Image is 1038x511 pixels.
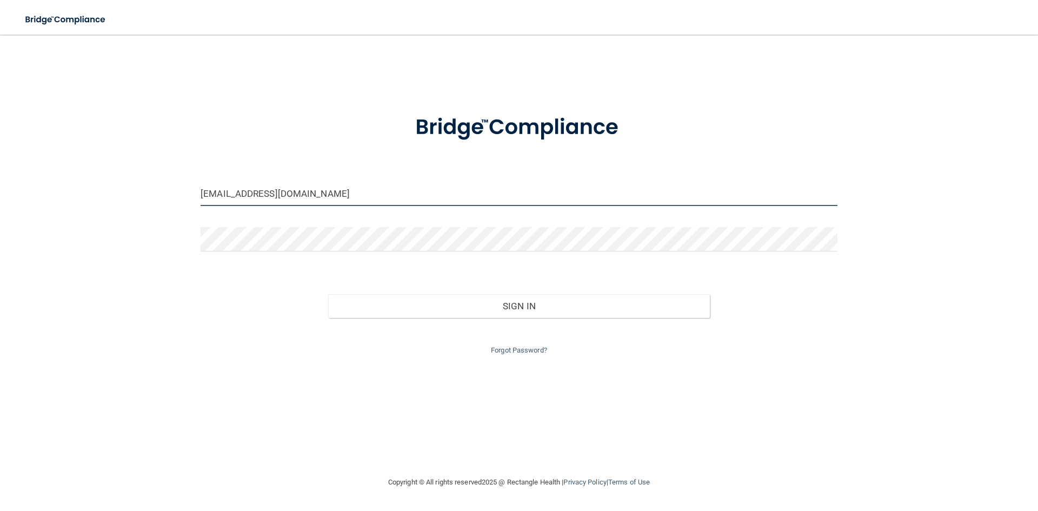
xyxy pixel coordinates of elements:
[563,478,606,486] a: Privacy Policy
[393,99,645,156] img: bridge_compliance_login_screen.278c3ca4.svg
[491,346,547,354] a: Forgot Password?
[16,9,116,31] img: bridge_compliance_login_screen.278c3ca4.svg
[608,478,650,486] a: Terms of Use
[328,294,710,318] button: Sign In
[851,434,1025,477] iframe: Drift Widget Chat Controller
[201,182,837,206] input: Email
[322,465,716,500] div: Copyright © All rights reserved 2025 @ Rectangle Health | |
